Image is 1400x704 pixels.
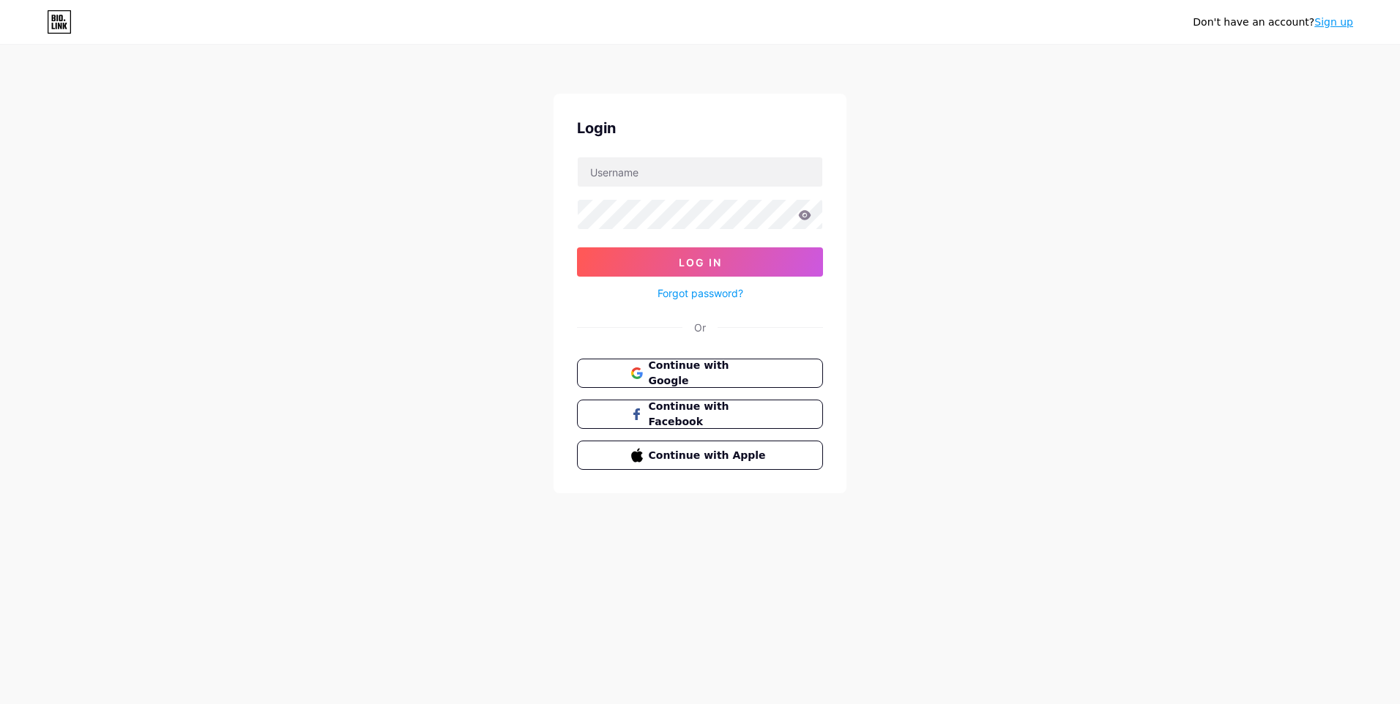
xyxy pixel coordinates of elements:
[649,399,770,430] span: Continue with Facebook
[649,358,770,389] span: Continue with Google
[577,400,823,429] button: Continue with Facebook
[577,441,823,470] button: Continue with Apple
[694,320,706,335] div: Or
[649,448,770,463] span: Continue with Apple
[577,117,823,139] div: Login
[658,285,743,301] a: Forgot password?
[679,256,722,269] span: Log In
[1193,15,1353,30] div: Don't have an account?
[1314,16,1353,28] a: Sign up
[577,359,823,388] button: Continue with Google
[578,157,822,187] input: Username
[577,247,823,277] button: Log In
